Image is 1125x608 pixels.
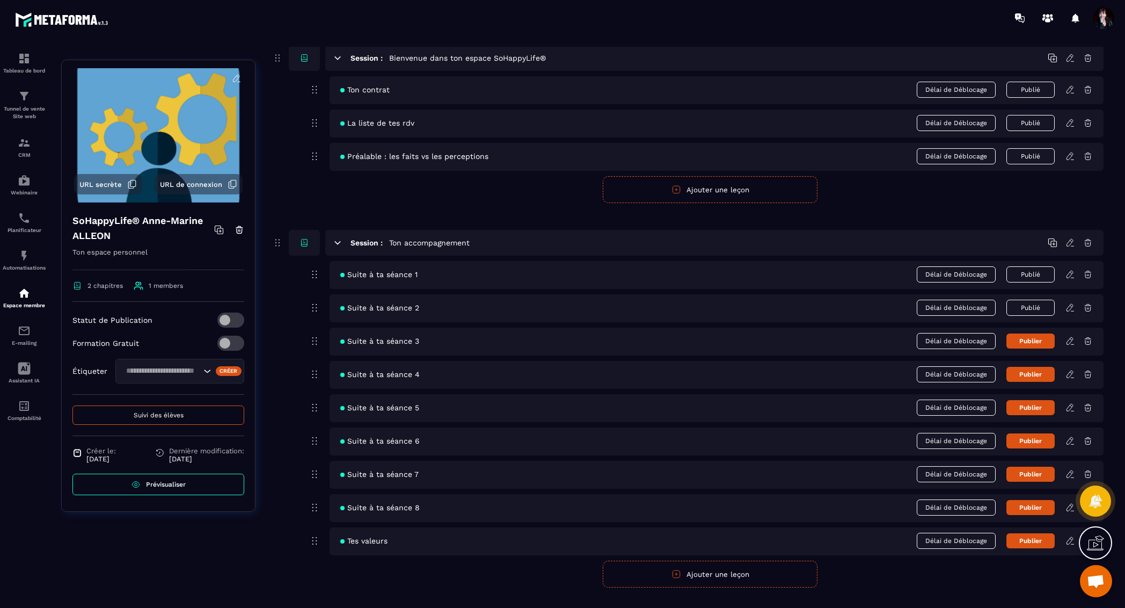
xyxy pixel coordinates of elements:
[917,466,996,482] span: Délai de Déblocage
[15,10,112,30] img: logo
[917,366,996,382] span: Délai de Déblocage
[340,403,419,412] span: Suite à ta séance 5
[340,337,419,345] span: Suite à ta séance 3
[3,152,46,158] p: CRM
[1006,533,1055,548] button: Publier
[3,316,46,354] a: emailemailE-mailing
[917,266,996,283] span: Délai de Déblocage
[340,119,414,127] span: La liste de tes rdv
[3,82,46,128] a: formationformationTunnel de vente Site web
[917,300,996,316] span: Délai de Déblocage
[1006,433,1055,448] button: Publier
[18,400,31,412] img: accountant
[603,176,817,203] button: Ajouter une leçon
[72,316,152,324] p: Statut de Publication
[72,339,139,348] p: Formation Gratuit
[3,241,46,279] a: automationsautomationsAutomatisations
[1006,266,1055,283] button: Publié
[146,481,186,488] span: Prévisualiser
[72,246,244,270] p: Ton espace personnel
[122,365,201,377] input: Search for option
[3,265,46,271] p: Automatisations
[340,470,419,479] span: Suite à ta séance 7
[86,455,116,463] p: [DATE]
[3,44,46,82] a: formationformationTableau de bord
[603,561,817,588] button: Ajouter une leçon
[3,354,46,392] a: Assistant IA
[1006,300,1055,316] button: Publié
[917,533,996,549] span: Délai de Déblocage
[917,433,996,449] span: Délai de Déblocage
[1006,148,1055,164] button: Publié
[1006,367,1055,382] button: Publier
[160,180,222,189] span: URL de connexion
[149,282,183,289] span: 1 members
[18,287,31,300] img: automations
[3,68,46,74] p: Tableau de bord
[115,359,244,383] div: Search for option
[3,378,46,383] p: Assistant IA
[216,366,242,376] div: Créer
[72,213,214,243] h4: SoHappyLife® Anne-Marine ALLEON
[87,282,123,289] span: 2 chapitres
[18,249,31,262] img: automations
[3,166,46,204] a: automationsautomationsWebinaire
[86,447,116,455] span: Créer le:
[340,85,390,94] span: Ton contrat
[340,503,420,512] span: Suite à ta séance 8
[3,227,46,233] p: Planificateur
[3,302,46,308] p: Espace membre
[917,400,996,416] span: Délai de Déblocage
[155,174,243,194] button: URL de connexion
[3,105,46,120] p: Tunnel de vente Site web
[340,152,488,161] span: Préalable : les faits vs les perceptions
[3,204,46,241] a: schedulerschedulerPlanificateur
[340,370,420,379] span: Suite à ta séance 4
[169,447,244,455] span: Dernière modification:
[72,406,244,425] button: Suivi des élèves
[1006,334,1055,349] button: Publier
[18,174,31,187] img: automations
[18,136,31,149] img: formation
[18,90,31,103] img: formation
[350,238,383,247] h6: Session :
[1006,400,1055,415] button: Publier
[1006,82,1055,98] button: Publié
[340,270,418,279] span: Suite à ta séance 1
[917,333,996,349] span: Délai de Déblocage
[169,455,244,463] p: [DATE]
[917,115,996,131] span: Délai de Déblocage
[134,411,184,419] span: Suivi des élèves
[3,415,46,421] p: Comptabilité
[917,82,996,98] span: Délai de Déblocage
[340,537,388,545] span: Tes valeurs
[72,474,244,495] a: Prévisualiser
[72,367,107,375] p: Étiqueter
[3,340,46,346] p: E-mailing
[70,68,247,202] img: background
[74,174,142,194] button: URL secrète
[18,52,31,65] img: formation
[917,500,996,516] span: Délai de Déblocage
[3,128,46,166] a: formationformationCRM
[79,180,122,189] span: URL secrète
[1006,115,1055,131] button: Publié
[1006,500,1055,515] button: Publier
[3,392,46,429] a: accountantaccountantComptabilité
[340,303,419,312] span: Suite à ta séance 2
[1006,467,1055,482] button: Publier
[1080,565,1112,597] div: Ouvrir le chat
[18,212,31,225] img: scheduler
[18,324,31,337] img: email
[3,279,46,316] a: automationsautomationsEspace membre
[389,53,546,63] h5: Bienvenue dans ton espace SoHappyLife®
[350,54,383,62] h6: Session :
[340,437,420,445] span: Suite à ta séance 6
[389,237,470,248] h5: Ton accompagnement
[3,190,46,196] p: Webinaire
[917,148,996,164] span: Délai de Déblocage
